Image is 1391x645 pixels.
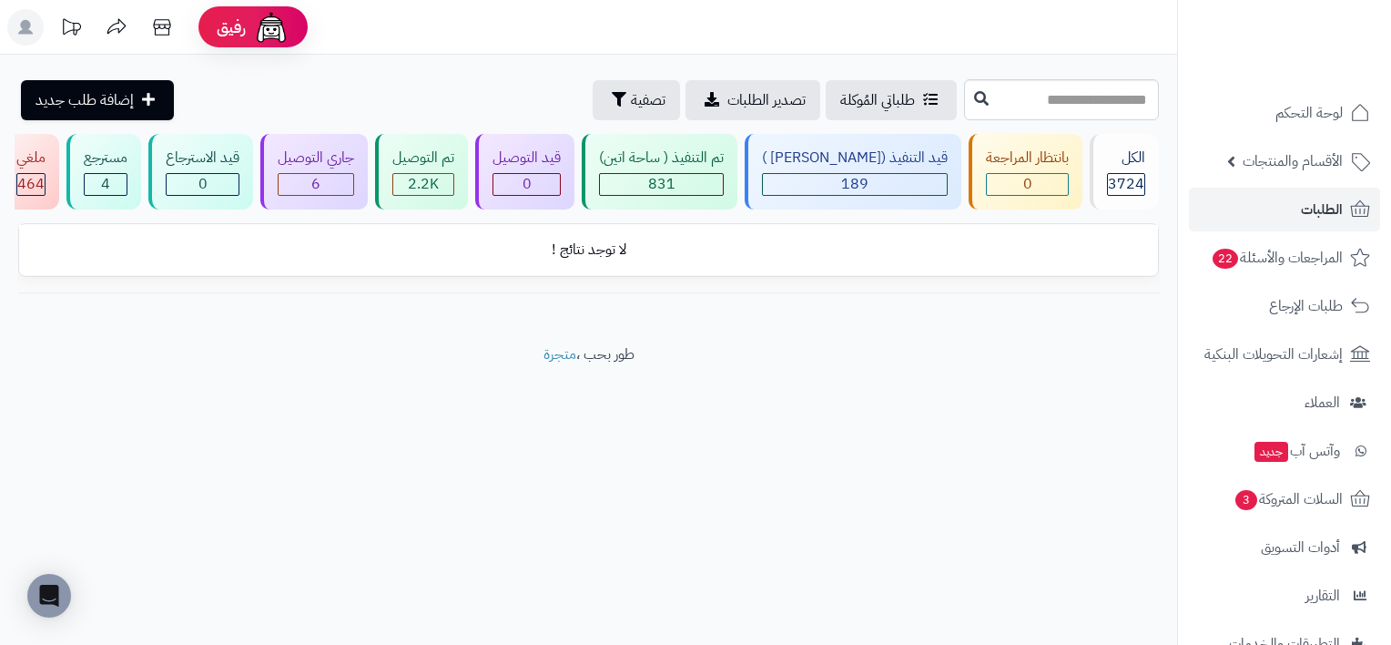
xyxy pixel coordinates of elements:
div: 4 [85,174,127,195]
a: متجرة [543,343,576,365]
td: لا توجد نتائج ! [19,225,1158,275]
div: تم التوصيل [392,148,454,169]
span: الأقسام والمنتجات [1243,148,1343,174]
div: قيد التوصيل [492,148,561,169]
span: 464 [17,173,45,195]
span: العملاء [1305,390,1340,415]
span: 6 [311,173,320,195]
a: قيد التنفيذ ([PERSON_NAME] ) 189 [741,134,965,210]
div: تم التنفيذ ( ساحة اتين) [599,148,724,169]
a: إشعارات التحويلات البنكية [1189,333,1380,376]
span: 0 [523,173,532,195]
div: 0 [493,174,560,195]
a: جاري التوصيل 6 [257,134,371,210]
span: 0 [198,173,208,195]
a: المراجعات والأسئلة22 [1189,236,1380,280]
a: لوحة التحكم [1189,91,1380,135]
span: تصفية [631,89,665,111]
span: وآتس آب [1253,438,1340,464]
span: 2.2K [408,173,439,195]
a: بانتظار المراجعة 0 [965,134,1086,210]
a: إضافة طلب جديد [21,80,174,120]
div: قيد التنفيذ ([PERSON_NAME] ) [762,148,948,169]
div: 6 [279,174,353,195]
div: ملغي [16,148,46,169]
span: 22 [1213,249,1238,269]
img: logo-2.png [1267,48,1374,87]
a: الطلبات [1189,188,1380,231]
span: 0 [1023,173,1032,195]
span: طلبات الإرجاع [1269,293,1343,319]
a: قيد الاسترجاع 0 [145,134,257,210]
span: المراجعات والأسئلة [1211,245,1343,271]
div: 2230 [393,174,453,195]
span: إضافة طلب جديد [36,89,134,111]
span: تصدير الطلبات [727,89,806,111]
div: قيد الاسترجاع [166,148,239,169]
a: العملاء [1189,381,1380,425]
div: 464 [17,174,45,195]
a: وآتس آبجديد [1189,429,1380,473]
span: 3 [1235,490,1257,510]
a: قيد التوصيل 0 [472,134,578,210]
div: بانتظار المراجعة [986,148,1069,169]
a: طلبات الإرجاع [1189,284,1380,328]
div: Open Intercom Messenger [27,574,71,618]
a: مسترجع 4 [63,134,145,210]
div: 0 [167,174,239,195]
span: 189 [841,173,868,195]
span: أدوات التسويق [1261,535,1340,560]
a: السلات المتروكة3 [1189,477,1380,521]
span: الطلبات [1301,197,1343,222]
span: رفيق [217,16,246,38]
span: التقارير [1305,583,1340,609]
span: إشعارات التحويلات البنكية [1204,342,1343,367]
span: 831 [648,173,675,195]
a: التقارير [1189,574,1380,618]
a: طلباتي المُوكلة [826,80,957,120]
span: 3724 [1108,173,1144,195]
a: تحديثات المنصة [48,9,94,50]
div: الكل [1107,148,1145,169]
div: 189 [763,174,947,195]
a: تصدير الطلبات [685,80,820,120]
img: ai-face.png [253,9,289,46]
span: لوحة التحكم [1275,100,1343,126]
div: 0 [987,174,1068,195]
button: تصفية [593,80,680,120]
a: الكل3724 [1086,134,1163,210]
a: أدوات التسويق [1189,526,1380,569]
span: السلات المتروكة [1234,486,1343,512]
a: تم التوصيل 2.2K [371,134,472,210]
div: جاري التوصيل [278,148,354,169]
a: تم التنفيذ ( ساحة اتين) 831 [578,134,741,210]
span: طلباتي المُوكلة [840,89,915,111]
div: مسترجع [84,148,127,169]
span: جديد [1254,442,1288,462]
div: 831 [600,174,723,195]
span: 4 [101,173,110,195]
